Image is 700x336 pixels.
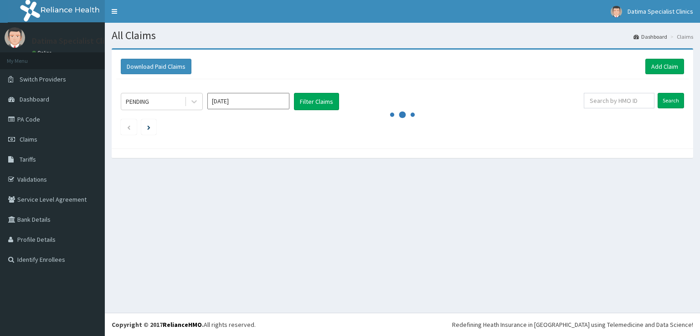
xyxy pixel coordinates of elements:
[584,93,654,108] input: Search by HMO ID
[121,59,191,74] button: Download Paid Claims
[294,93,339,110] button: Filter Claims
[105,313,700,336] footer: All rights reserved.
[207,93,289,109] input: Select Month and Year
[20,155,36,163] span: Tariffs
[645,59,684,74] a: Add Claim
[389,101,416,128] svg: audio-loading
[127,123,131,131] a: Previous page
[633,33,667,41] a: Dashboard
[147,123,150,131] a: Next page
[32,50,54,56] a: Online
[628,7,693,15] span: Datima Specialist Clinics
[32,37,118,45] p: Datima Specialist Clinics
[611,6,622,17] img: User Image
[126,97,149,106] div: PENDING
[5,27,25,48] img: User Image
[112,321,204,329] strong: Copyright © 2017 .
[658,93,684,108] input: Search
[20,135,37,143] span: Claims
[163,321,202,329] a: RelianceHMO
[20,95,49,103] span: Dashboard
[668,33,693,41] li: Claims
[20,75,66,83] span: Switch Providers
[112,30,693,41] h1: All Claims
[452,320,693,329] div: Redefining Heath Insurance in [GEOGRAPHIC_DATA] using Telemedicine and Data Science!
